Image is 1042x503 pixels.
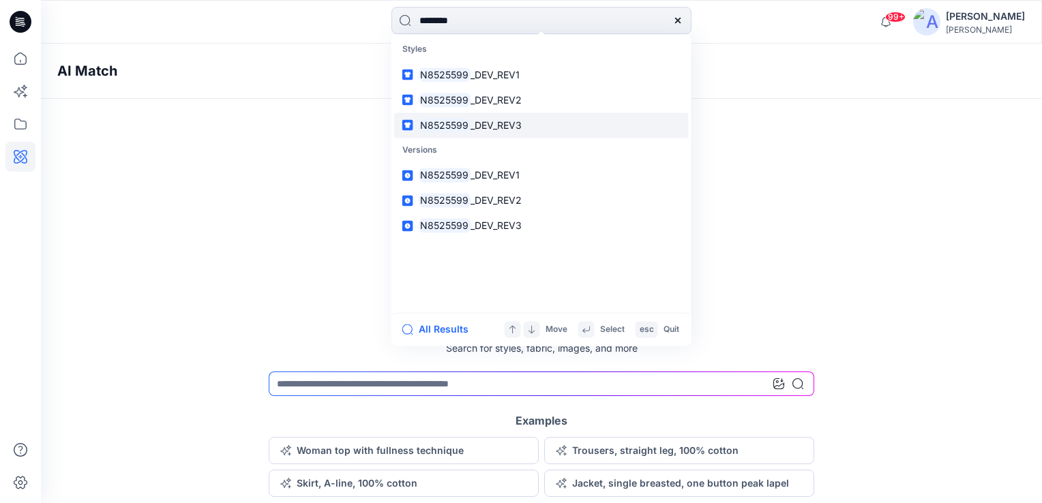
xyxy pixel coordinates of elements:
[544,470,814,497] button: Jacket, single breasted, one button peak lapel
[394,37,689,62] p: Styles
[394,62,689,87] a: N8525599_DEV_REV1
[471,195,522,207] span: _DEV_REV2
[57,63,117,79] h4: AI Match
[546,322,567,337] p: Move
[269,437,539,464] button: Woman top with fullness technique
[664,322,679,337] p: Quit
[913,8,940,35] img: avatar
[419,67,471,82] mark: N8525599
[471,69,520,80] span: _DEV_REV1
[471,94,522,106] span: _DEV_REV2
[516,412,567,429] h5: Examples
[394,87,689,112] a: N8525599_DEV_REV2
[394,163,689,188] a: N8525599_DEV_REV1
[394,138,689,163] p: Versions
[471,220,522,232] span: _DEV_REV3
[419,92,471,108] mark: N8525599
[640,322,654,337] p: esc
[446,341,638,355] p: Search for styles, fabric, images, and more
[946,8,1025,25] div: [PERSON_NAME]
[394,188,689,213] a: N8525599_DEV_REV2
[471,119,522,131] span: _DEV_REV3
[419,117,471,133] mark: N8525599
[394,112,689,138] a: N8525599_DEV_REV3
[471,170,520,181] span: _DEV_REV1
[419,218,471,234] mark: N8525599
[269,470,539,497] button: Skirt, A-line, 100% cotton
[946,25,1025,35] div: [PERSON_NAME]
[419,168,471,183] mark: N8525599
[544,437,814,464] button: Trousers, straight leg, 100% cotton
[600,322,625,337] p: Select
[402,321,477,337] button: All Results
[885,12,906,22] span: 99+
[419,193,471,209] mark: N8525599
[394,213,689,239] a: N8525599_DEV_REV3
